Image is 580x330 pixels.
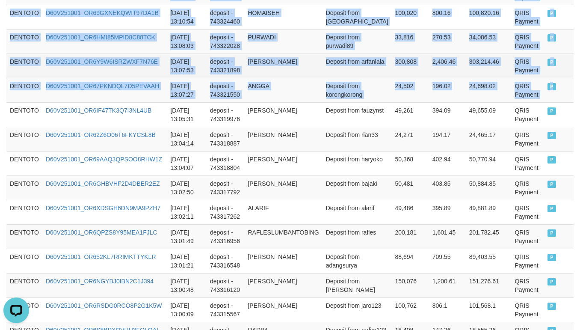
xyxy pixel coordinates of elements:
[167,29,207,54] td: [DATE] 13:08:03
[207,5,245,29] td: deposit - 743324460
[429,151,466,175] td: 402.94
[167,249,207,273] td: [DATE] 13:01:21
[429,29,466,54] td: 270.53
[511,175,544,200] td: QRIS Payment
[167,5,207,29] td: [DATE] 13:10:54
[244,224,322,249] td: RAFLESLUMBANTOBING
[547,229,556,237] span: PAID
[244,175,322,200] td: [PERSON_NAME]
[207,78,245,102] td: deposit - 743321550
[244,200,322,224] td: ALARIF
[323,273,392,297] td: Deposit from [PERSON_NAME]
[207,249,245,273] td: deposit - 743316548
[429,273,466,297] td: 1,200.61
[429,127,466,151] td: 194.17
[6,224,42,249] td: DENTOTO
[207,54,245,78] td: deposit - 743321898
[323,297,392,322] td: Deposit from jaro123
[547,254,556,261] span: PAID
[391,249,429,273] td: 88,694
[391,200,429,224] td: 49,486
[429,249,466,273] td: 709.55
[323,54,392,78] td: Deposit from arfanlala
[547,34,556,42] span: PAID
[167,224,207,249] td: [DATE] 13:01:49
[46,131,156,138] a: D60V251001_OR62Z6O06T6FKYCSL8B
[6,29,42,54] td: DENTOTO
[391,175,429,200] td: 50,481
[391,54,429,78] td: 300,808
[429,54,466,78] td: 2,406.46
[46,156,162,163] a: D60V251001_OR69AAQ3QPSOO8RHW1Z
[429,102,466,127] td: 394.09
[429,78,466,102] td: 196.02
[466,249,512,273] td: 89,403.55
[167,54,207,78] td: [DATE] 13:07:53
[547,156,556,164] span: PAID
[466,29,512,54] td: 34,086.53
[6,200,42,224] td: DENTOTO
[244,297,322,322] td: [PERSON_NAME]
[391,78,429,102] td: 24,502
[207,175,245,200] td: deposit - 743317792
[429,5,466,29] td: 800.16
[466,54,512,78] td: 303,214.46
[547,59,556,66] span: PAID
[207,127,245,151] td: deposit - 743318887
[511,249,544,273] td: QRIS Payment
[6,175,42,200] td: DENTOTO
[167,78,207,102] td: [DATE] 13:07:27
[323,224,392,249] td: Deposit from rafles
[511,54,544,78] td: QRIS Payment
[244,29,322,54] td: PURWADI
[323,200,392,224] td: Deposit from alarif
[323,5,392,29] td: Deposit from [GEOGRAPHIC_DATA]
[244,273,322,297] td: [PERSON_NAME]
[167,297,207,322] td: [DATE] 13:00:09
[46,83,159,89] a: D60V251001_OR67PKNDQL7D5PEVAAH
[244,102,322,127] td: [PERSON_NAME]
[167,273,207,297] td: [DATE] 13:00:48
[244,78,322,102] td: ANGGA
[511,151,544,175] td: QRIS Payment
[323,249,392,273] td: Deposit from adangsurya
[167,102,207,127] td: [DATE] 13:05:31
[6,5,42,29] td: DENTOTO
[391,224,429,249] td: 200,181
[207,102,245,127] td: deposit - 743319976
[207,297,245,322] td: deposit - 743315567
[6,151,42,175] td: DENTOTO
[244,54,322,78] td: [PERSON_NAME]
[6,54,42,78] td: DENTOTO
[207,224,245,249] td: deposit - 743316956
[6,127,42,151] td: DENTOTO
[511,273,544,297] td: QRIS Payment
[547,278,556,285] span: PAID
[167,151,207,175] td: [DATE] 13:04:07
[547,303,556,310] span: PAID
[511,224,544,249] td: QRIS Payment
[46,229,157,236] a: D60V251001_OR6QPZS8Y95MEA1FJLC
[511,102,544,127] td: QRIS Payment
[6,273,42,297] td: DENTOTO
[511,5,544,29] td: QRIS Payment
[547,83,556,90] span: PAID
[323,151,392,175] td: Deposit from haryoko
[466,175,512,200] td: 50,884.85
[511,297,544,322] td: QRIS Payment
[429,297,466,322] td: 806.1
[6,78,42,102] td: DENTOTO
[391,5,429,29] td: 100,020
[511,78,544,102] td: QRIS Payment
[46,9,159,16] a: D60V251001_OR69GXNEKQWIT97DA1B
[244,5,322,29] td: HOMAISEH
[466,102,512,127] td: 49,655.09
[207,273,245,297] td: deposit - 743316120
[466,297,512,322] td: 101,568.1
[167,200,207,224] td: [DATE] 13:02:11
[323,102,392,127] td: Deposit from fauzynst
[6,102,42,127] td: DENTOTO
[511,127,544,151] td: QRIS Payment
[207,151,245,175] td: deposit - 743318804
[466,78,512,102] td: 24,698.02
